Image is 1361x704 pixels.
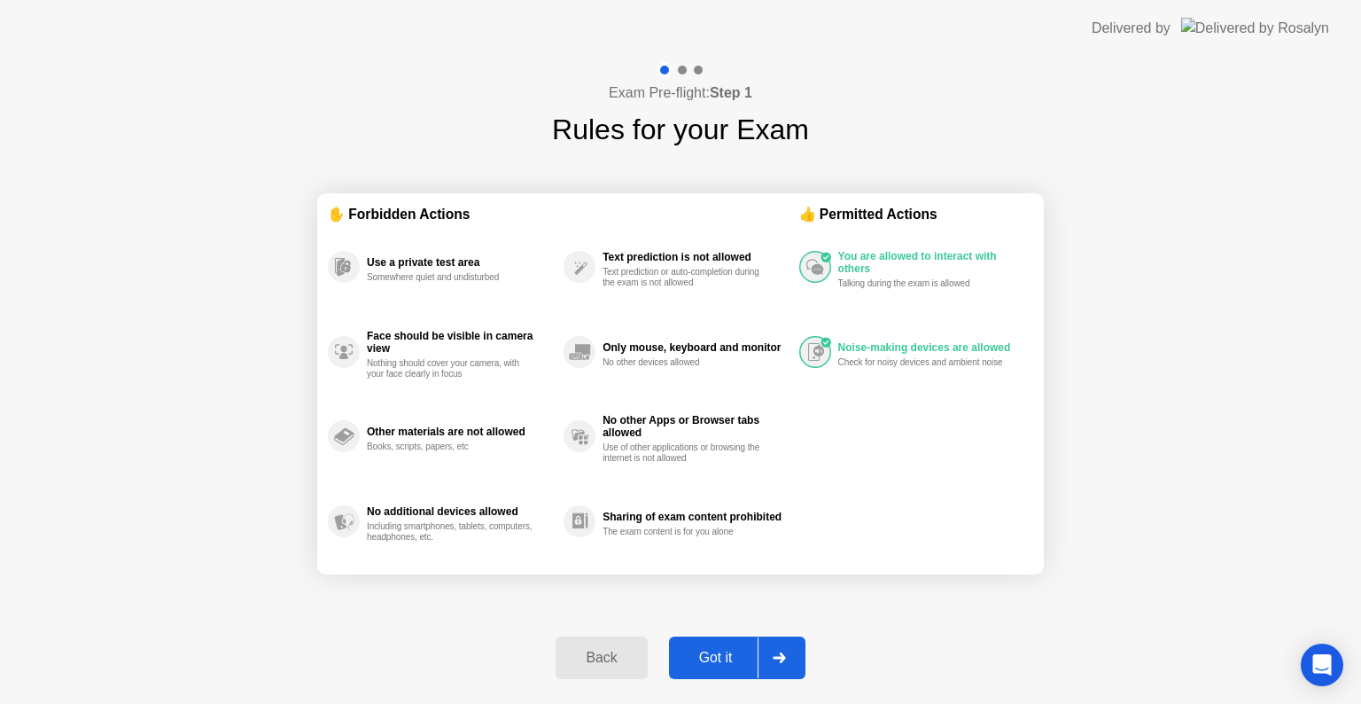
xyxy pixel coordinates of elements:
[603,341,789,354] div: Only mouse, keyboard and monitor
[367,505,555,518] div: No additional devices allowed
[710,85,752,100] b: Step 1
[838,357,1006,368] div: Check for noisy devices and ambient noise
[367,442,534,452] div: Books, scripts, papers, etc
[603,251,789,263] div: Text prediction is not allowed
[838,278,1006,289] div: Talking during the exam is allowed
[669,637,805,679] button: Got it
[799,204,1033,224] div: 👍 Permitted Actions
[367,426,555,438] div: Other materials are not allowed
[609,82,752,104] h4: Exam Pre-flight:
[674,650,758,666] div: Got it
[603,442,770,464] div: Use of other applications or browsing the internet is not allowed
[838,250,1024,275] div: You are allowed to interact with others
[367,521,534,543] div: Including smartphones, tablets, computers, headphones, etc.
[556,637,647,679] button: Back
[603,267,770,288] div: Text prediction or auto-completion during the exam is not allowed
[603,414,789,439] div: No other Apps or Browser tabs allowed
[367,256,555,269] div: Use a private test area
[552,108,809,151] h1: Rules for your Exam
[367,358,534,379] div: Nothing should cover your camera, with your face clearly in focus
[561,650,642,666] div: Back
[1301,644,1343,686] div: Open Intercom Messenger
[367,330,555,355] div: Face should be visible in camera view
[1092,18,1170,39] div: Delivered by
[328,204,799,224] div: ✋ Forbidden Actions
[603,511,789,523] div: Sharing of exam content prohibited
[838,341,1024,354] div: Noise-making devices are allowed
[367,272,534,283] div: Somewhere quiet and undisturbed
[603,527,770,537] div: The exam content is for you alone
[603,357,770,368] div: No other devices allowed
[1181,18,1329,38] img: Delivered by Rosalyn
